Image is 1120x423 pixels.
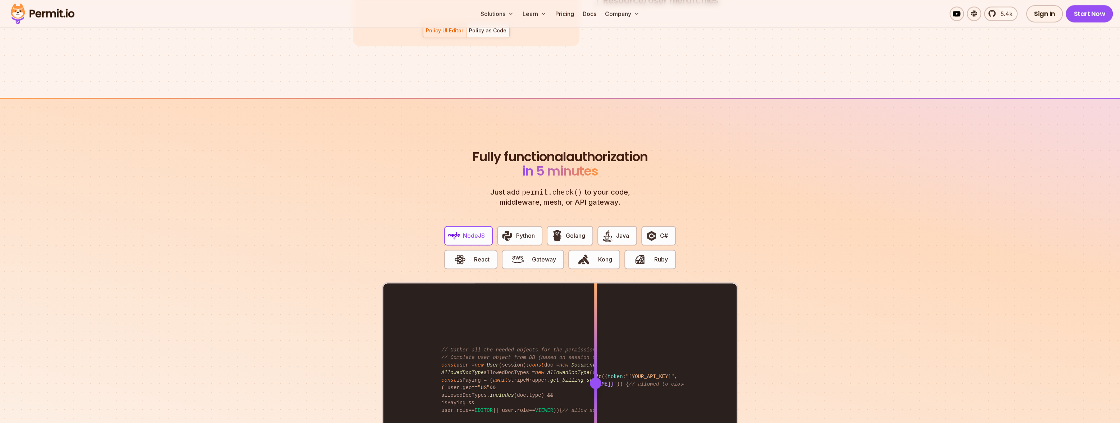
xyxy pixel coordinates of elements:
span: token [607,373,623,379]
span: type [529,392,541,398]
img: Permit logo [7,1,78,26]
button: Company [602,6,642,21]
span: // allowed to close issue [629,381,704,387]
span: new [535,369,544,375]
img: Gateway [511,253,524,265]
span: "US" [478,385,490,390]
a: Sign In [1026,5,1063,22]
span: "[YOUR_API_KEY]" [626,373,674,379]
img: C# [645,229,657,242]
span: // Gather all the needed objects for the permission check [441,347,614,352]
span: geo [463,385,472,390]
img: Kong [578,253,590,265]
button: Learn [519,6,549,21]
img: Python [501,229,513,242]
span: User [487,362,499,368]
img: Golang [551,229,563,242]
span: VIEWER [535,407,553,413]
span: 5.4k [996,9,1012,18]
span: // allow access [562,407,607,413]
span: Python [516,231,534,240]
span: await [493,377,508,383]
span: permit.check() [520,187,584,197]
span: Gateway [532,255,556,264]
h2: authorization [471,150,649,178]
span: C# [660,231,668,240]
button: Solutions [477,6,516,21]
span: Kong [598,255,612,264]
span: NodeJS [463,231,485,240]
span: Document [572,362,596,368]
span: new [475,362,484,368]
img: Ruby [634,253,646,265]
span: const [529,362,544,368]
span: get_billing_status [550,377,605,383]
span: const [441,362,456,368]
a: 5.4k [984,6,1017,21]
img: NodeJS [448,229,460,242]
span: // Complete user object from DB (based on session object, only 3 DB queries...) [441,354,680,360]
button: Policy as Code [466,24,510,37]
a: Start Now [1066,5,1113,22]
span: Fully functional [473,150,566,164]
span: AllowedDocType [441,369,484,375]
img: Java [601,229,614,242]
span: Ruby [654,255,668,264]
span: includes [490,392,514,398]
span: role [456,407,469,413]
span: in 5 minutes [522,162,598,180]
span: const [441,377,456,383]
code: user = (session); doc = ( , , session. ); allowedDocTypes = (user. ); isPaying = ( stripeWrapper.... [436,340,683,420]
span: EDITOR [475,407,493,413]
div: Policy as Code [469,27,506,34]
a: Pricing [552,6,577,21]
p: Just add to your code, middleware, mesh, or API gateway. [482,187,638,207]
span: React [474,255,490,264]
span: Java [616,231,629,240]
span: AllowedDocType [547,369,589,375]
span: Golang [566,231,585,240]
a: Docs [579,6,599,21]
span: role [517,407,529,413]
span: new [559,362,568,368]
img: React [454,253,466,265]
